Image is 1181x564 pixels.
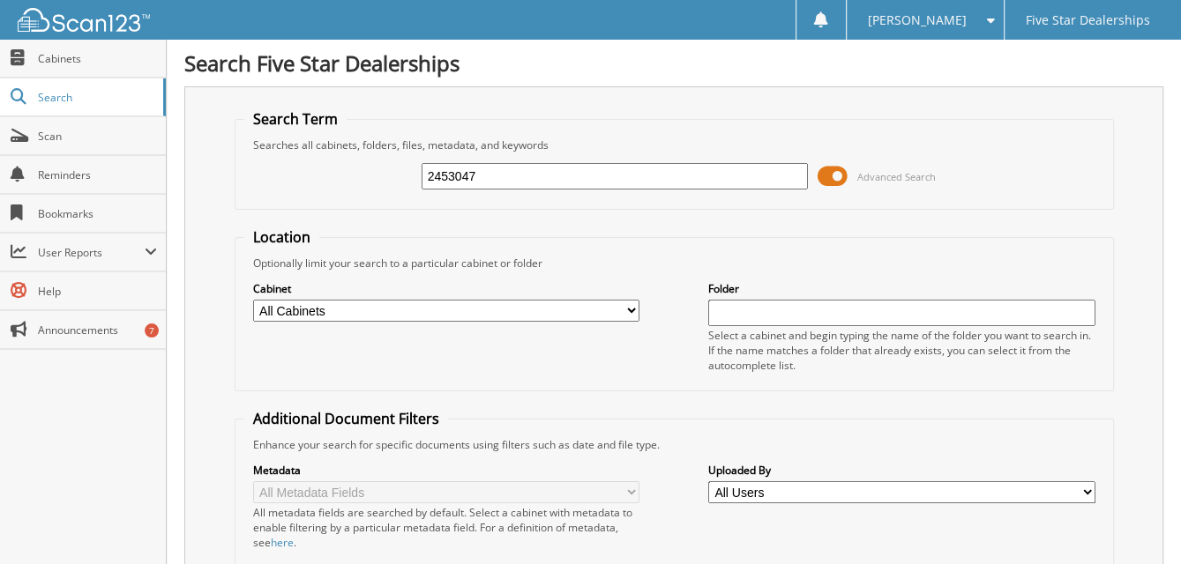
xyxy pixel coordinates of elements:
h1: Search Five Star Dealerships [184,48,1163,78]
span: [PERSON_NAME] [868,15,967,26]
span: Help [38,284,157,299]
span: Cabinets [38,51,157,66]
img: scan123-logo-white.svg [18,8,150,32]
a: here [271,535,294,550]
span: Announcements [38,323,157,338]
div: Searches all cabinets, folders, files, metadata, and keywords [244,137,1104,152]
legend: Search Term [244,109,347,129]
div: Enhance your search for specific documents using filters such as date and file type. [244,437,1104,452]
div: Optionally limit your search to a particular cabinet or folder [244,256,1104,271]
legend: Additional Document Filters [244,409,448,428]
legend: Location [244,227,319,247]
div: Select a cabinet and begin typing the name of the folder you want to search in. If the name match... [708,328,1095,373]
div: All metadata fields are searched by default. Select a cabinet with metadata to enable filtering b... [253,505,640,550]
label: Metadata [253,463,640,478]
div: 7 [145,323,159,338]
span: Scan [38,129,157,144]
label: Cabinet [253,281,640,296]
span: Advanced Search [856,170,935,183]
span: User Reports [38,245,145,260]
span: Search [38,90,154,105]
span: Five Star Dealerships [1025,15,1149,26]
span: Reminders [38,167,157,182]
label: Uploaded By [708,463,1095,478]
span: Bookmarks [38,206,157,221]
label: Folder [708,281,1095,296]
iframe: Chat Widget [1093,479,1181,564]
